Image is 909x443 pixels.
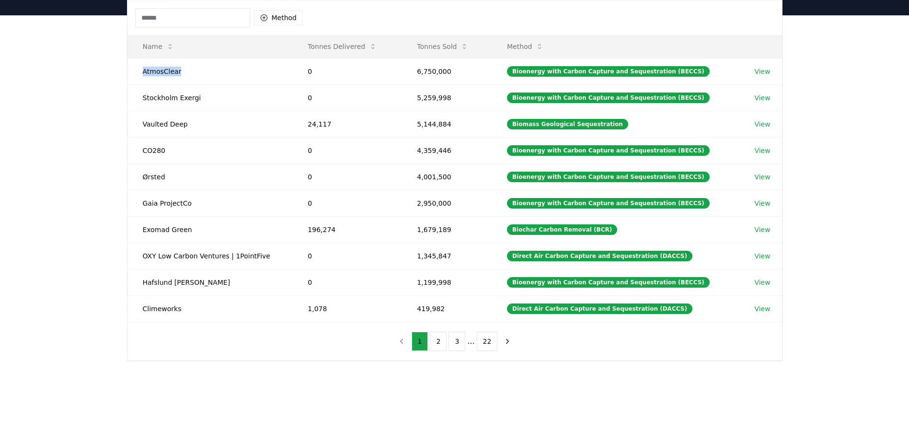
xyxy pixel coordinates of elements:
td: 24,117 [292,111,402,137]
td: 0 [292,137,402,163]
td: 1,199,998 [402,269,492,295]
button: next page [499,332,516,351]
a: View [754,304,770,314]
div: Bioenergy with Carbon Capture and Sequestration (BECCS) [507,66,710,77]
td: 4,001,500 [402,163,492,190]
a: View [754,251,770,261]
a: View [754,146,770,155]
div: Bioenergy with Carbon Capture and Sequestration (BECCS) [507,198,710,209]
td: 2,950,000 [402,190,492,216]
td: 419,982 [402,295,492,322]
button: Tonnes Sold [409,37,476,56]
td: Climeworks [127,295,293,322]
div: Direct Air Carbon Capture and Sequestration (DACCS) [507,251,692,261]
td: 0 [292,58,402,84]
button: 2 [430,332,447,351]
a: View [754,119,770,129]
button: 22 [477,332,498,351]
button: 3 [449,332,465,351]
div: Bioenergy with Carbon Capture and Sequestration (BECCS) [507,93,710,103]
td: Vaulted Deep [127,111,293,137]
td: Exomad Green [127,216,293,243]
div: Biomass Geological Sequestration [507,119,628,129]
div: Bioenergy with Carbon Capture and Sequestration (BECCS) [507,277,710,288]
td: 1,679,189 [402,216,492,243]
td: 0 [292,190,402,216]
td: Hafslund [PERSON_NAME] [127,269,293,295]
td: OXY Low Carbon Ventures | 1PointFive [127,243,293,269]
td: 0 [292,243,402,269]
div: Direct Air Carbon Capture and Sequestration (DACCS) [507,303,692,314]
td: 0 [292,84,402,111]
td: 0 [292,163,402,190]
td: 4,359,446 [402,137,492,163]
td: 0 [292,269,402,295]
td: 6,750,000 [402,58,492,84]
a: View [754,198,770,208]
a: View [754,93,770,103]
td: 1,345,847 [402,243,492,269]
div: Bioenergy with Carbon Capture and Sequestration (BECCS) [507,172,710,182]
a: View [754,172,770,182]
td: Stockholm Exergi [127,84,293,111]
li: ... [467,336,474,347]
a: View [754,225,770,234]
button: Tonnes Delivered [300,37,384,56]
td: Gaia ProjectCo [127,190,293,216]
a: View [754,278,770,287]
td: 5,144,884 [402,111,492,137]
td: Ørsted [127,163,293,190]
button: Name [135,37,182,56]
button: Method [254,10,303,25]
div: Biochar Carbon Removal (BCR) [507,224,617,235]
button: 1 [412,332,428,351]
td: AtmosClear [127,58,293,84]
td: 1,078 [292,295,402,322]
a: View [754,67,770,76]
button: Method [499,37,552,56]
td: CO280 [127,137,293,163]
div: Bioenergy with Carbon Capture and Sequestration (BECCS) [507,145,710,156]
td: 196,274 [292,216,402,243]
td: 5,259,998 [402,84,492,111]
